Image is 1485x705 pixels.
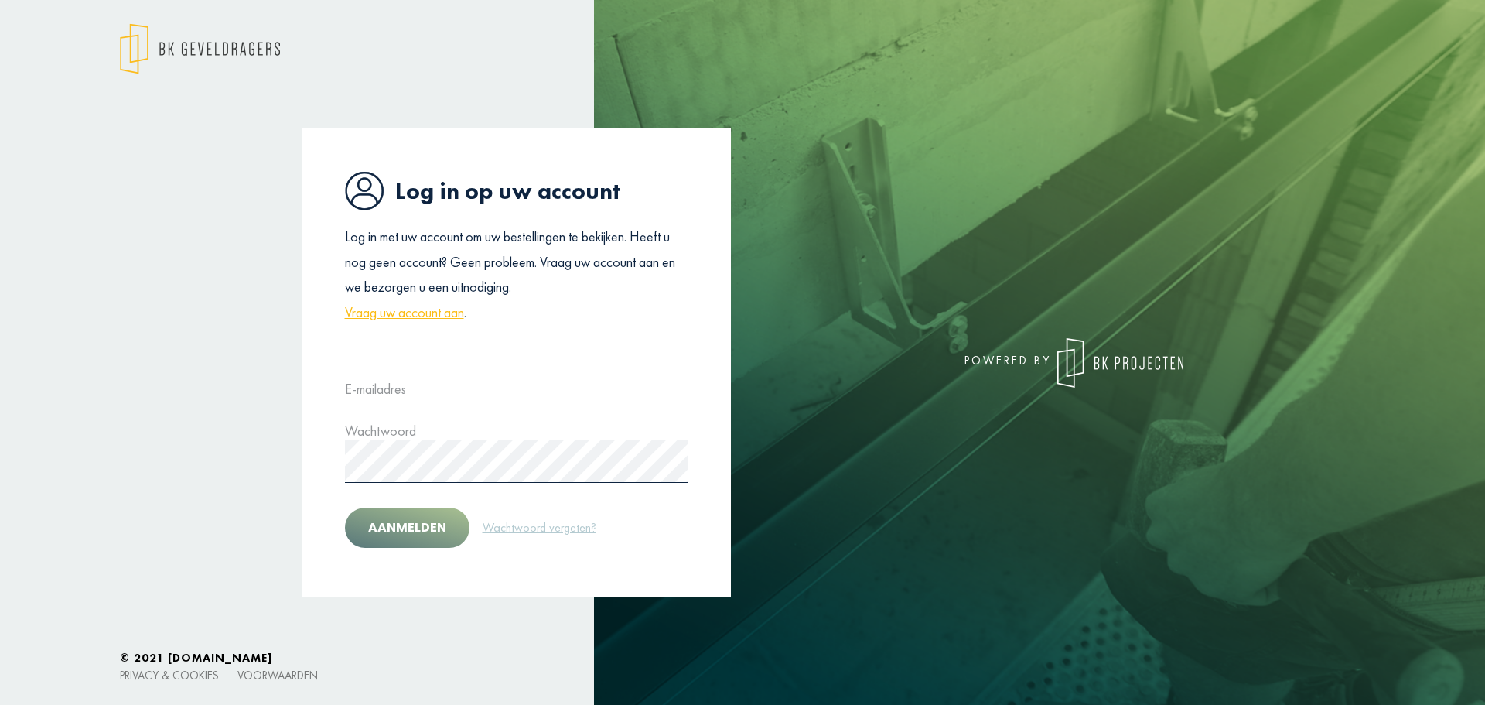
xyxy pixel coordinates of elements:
div: powered by [754,338,1183,388]
img: icon [345,171,384,210]
h6: © 2021 [DOMAIN_NAME] [120,651,1365,665]
p: Log in met uw account om uw bestellingen te bekijken. Heeft u nog geen account? Geen probleem. Vr... [345,224,688,325]
h1: Log in op uw account [345,171,688,210]
a: Wachtwoord vergeten? [482,518,597,538]
a: Vraag uw account aan [345,300,464,325]
img: logo [120,23,280,74]
a: Voorwaarden [237,668,318,683]
label: Wachtwoord [345,419,416,443]
button: Aanmelden [345,508,469,548]
img: logo [1057,338,1183,388]
a: Privacy & cookies [120,668,219,683]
